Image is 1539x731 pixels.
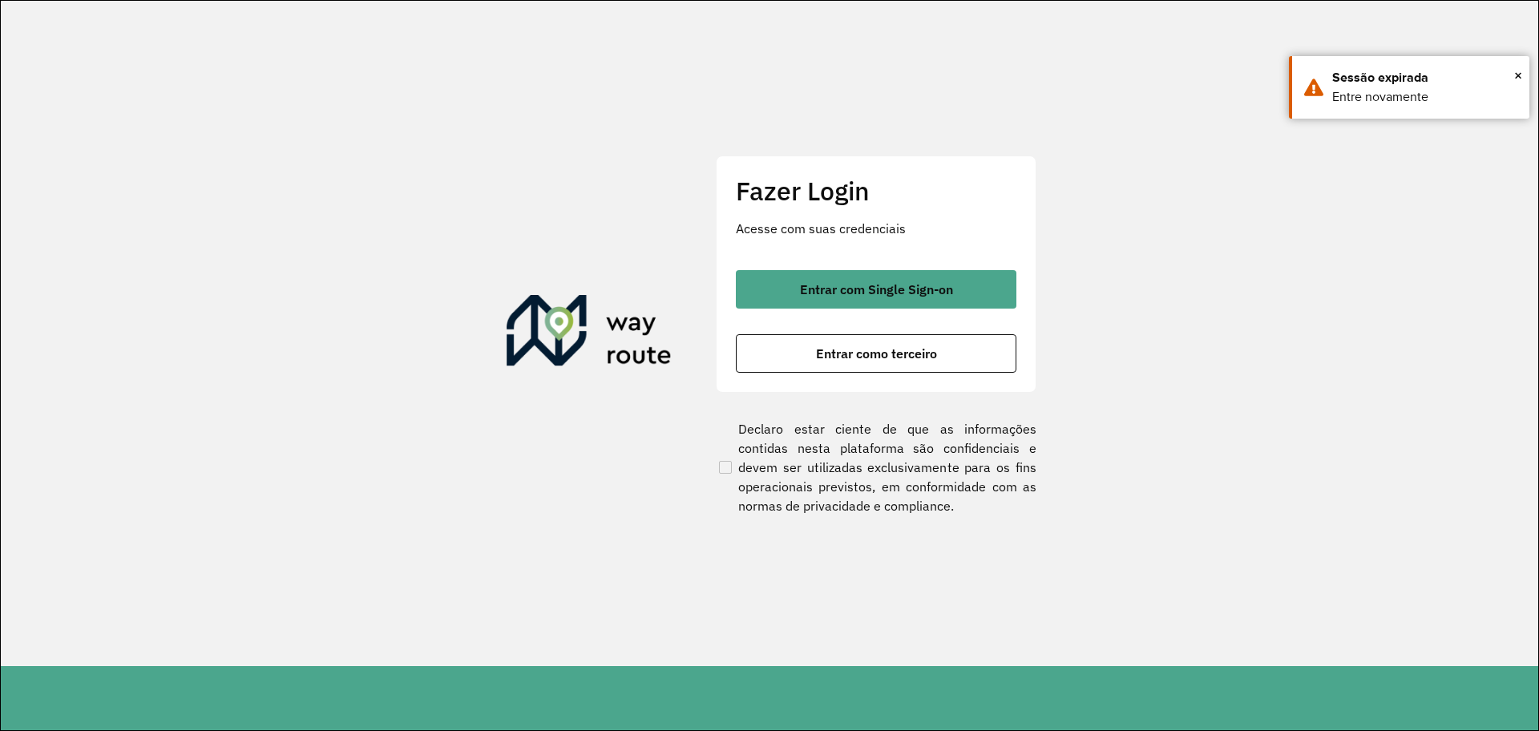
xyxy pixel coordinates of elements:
button: Close [1514,63,1522,87]
h2: Fazer Login [736,176,1016,206]
span: Entrar com Single Sign-on [800,283,953,296]
p: Acesse com suas credenciais [736,219,1016,238]
button: button [736,334,1016,373]
span: × [1514,63,1522,87]
div: Entre novamente [1332,87,1517,107]
label: Declaro estar ciente de que as informações contidas nesta plataforma são confidenciais e devem se... [716,419,1036,515]
span: Entrar como terceiro [816,347,937,360]
button: button [736,270,1016,309]
div: Sessão expirada [1332,68,1517,87]
img: Roteirizador AmbevTech [507,295,672,372]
